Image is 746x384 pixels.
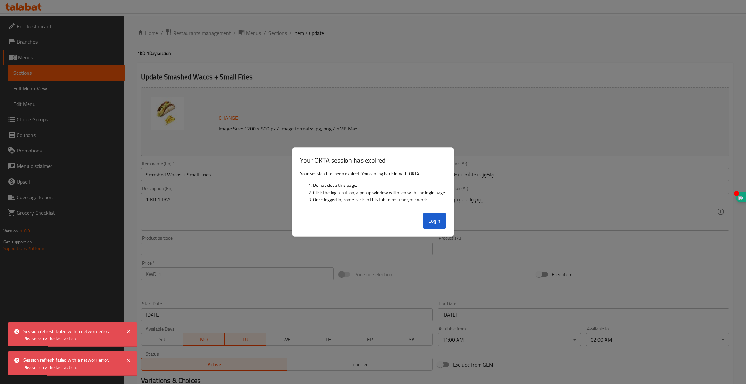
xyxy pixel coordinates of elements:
[300,155,446,165] h3: Your OKTA session has expired
[313,182,446,189] li: Do not close this page.
[292,167,454,211] div: Your session has been expired. You can log back in with OKTA.
[423,213,446,229] button: Login
[313,189,446,196] li: Click the login button, a popup window will open with the login page.
[23,328,119,342] div: Session refresh failed with a network error. Please retry the last action.
[313,196,446,203] li: Once logged in, come back to this tab to resume your work.
[23,356,119,371] div: Session refresh failed with a network error. Please retry the last action.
